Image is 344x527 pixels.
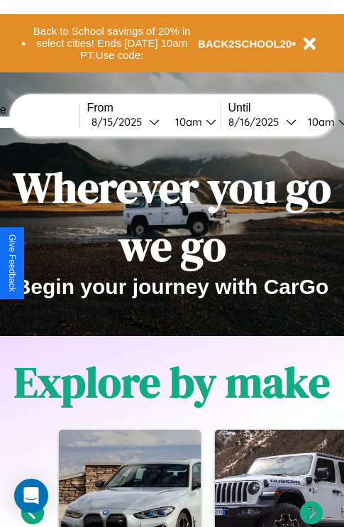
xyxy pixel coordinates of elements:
[164,114,221,129] button: 10am
[198,38,292,50] b: BACK2SCHOOL20
[301,115,338,129] div: 10am
[14,353,330,411] h1: Explore by make
[87,114,164,129] button: 8/15/2025
[14,479,48,513] div: Open Intercom Messenger
[168,115,206,129] div: 10am
[87,102,221,114] label: From
[91,115,149,129] div: 8 / 15 / 2025
[26,21,198,65] button: Back to School savings of 20% in select cities! Ends [DATE] 10am PT.Use code:
[7,234,17,292] div: Give Feedback
[228,115,286,129] div: 8 / 16 / 2025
